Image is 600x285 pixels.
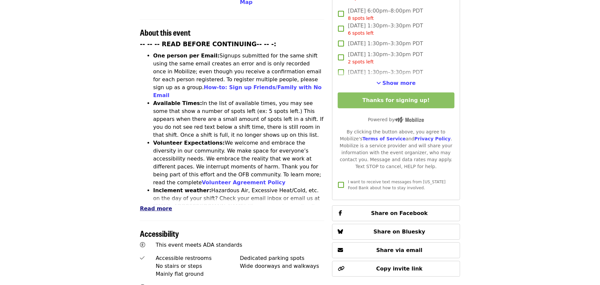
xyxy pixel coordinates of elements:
strong: One person per Email: [153,53,220,59]
div: Accessible restrooms [156,254,240,262]
button: Share on Bluesky [332,224,460,240]
div: Wide doorways and walkways [240,262,324,270]
span: [DATE] 6:00pm–8:00pm PDT [348,7,423,22]
span: Share on Bluesky [373,229,425,235]
span: Share on Facebook [371,210,428,216]
div: By clicking the button above, you agree to Mobilize's and . Mobilize is a service provider and wi... [338,128,454,170]
a: Volunteer Agreement Policy [202,179,285,186]
strong: Inclement weather: [153,187,211,194]
span: [DATE] 1:30pm–3:30pm PDT [348,51,423,65]
span: This event meets ADA standards [156,242,242,248]
li: In the list of available times, you may see some that show a number of spots left (ex: 5 spots le... [153,99,324,139]
button: Thanks for signing up! [338,92,454,108]
i: universal-access icon [140,242,145,248]
strong: -- -- -- READ BEFORE CONTINUING-- -- -: [140,41,276,48]
a: Privacy Policy [414,136,451,141]
span: I want to receive text messages from [US_STATE] Food Bank about how to stay involved. [348,180,446,190]
li: Hazardous Air, Excessive Heat/Cold, etc. on the day of your shift? Check your email inbox or emai... [153,187,324,226]
span: [DATE] 1:30pm–3:30pm PDT [348,40,423,48]
li: We welcome and embrace the diversity in our community. We make space for everyone’s accessibility... [153,139,324,187]
span: [DATE] 1:30pm–3:30pm PDT [348,22,423,37]
button: Share via email [332,242,460,258]
strong: Volunteer Expectations: [153,140,225,146]
strong: Available Times: [153,100,202,106]
button: See more timeslots [376,79,416,87]
button: Copy invite link [332,261,460,277]
span: Copy invite link [376,266,422,272]
div: Dedicated parking spots [240,254,324,262]
span: Read more [140,205,172,212]
span: Accessibility [140,228,179,239]
a: Terms of Service [363,136,406,141]
a: How-to: Sign up Friends/Family with No Email [153,84,322,98]
span: 6 spots left [348,30,374,36]
button: Read more [140,205,172,213]
span: Show more [382,80,416,86]
span: Powered by [368,117,424,122]
span: Share via email [376,247,423,253]
img: Powered by Mobilize [395,117,424,123]
span: About this event [140,26,191,38]
i: check icon [140,255,145,261]
span: [DATE] 1:30pm–3:30pm PDT [348,68,423,76]
li: Signups submitted for the same shift using the same email creates an error and is only recorded o... [153,52,324,99]
button: Share on Facebook [332,205,460,221]
div: Mainly flat ground [156,270,240,278]
div: No stairs or steps [156,262,240,270]
span: 8 spots left [348,16,374,21]
span: 2 spots left [348,59,374,64]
